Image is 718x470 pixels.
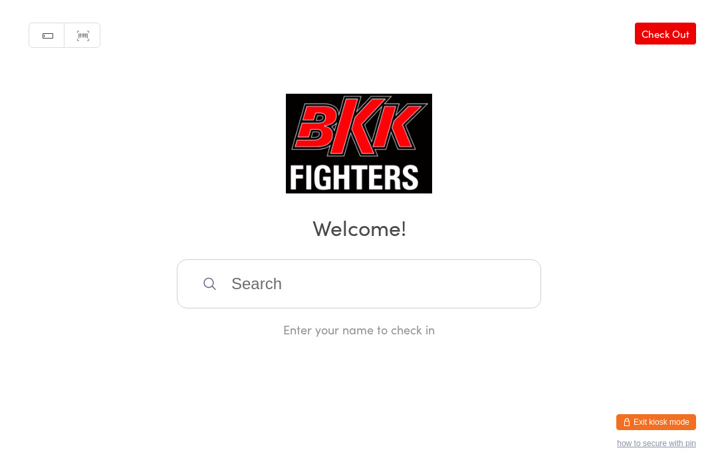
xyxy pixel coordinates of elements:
[617,439,696,448] button: how to secure with pin
[177,259,541,308] input: Search
[286,94,433,193] img: BKK Fighters Colchester Ltd
[13,212,705,242] h2: Welcome!
[616,414,696,430] button: Exit kiosk mode
[177,321,541,338] div: Enter your name to check in
[635,23,696,45] a: Check Out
